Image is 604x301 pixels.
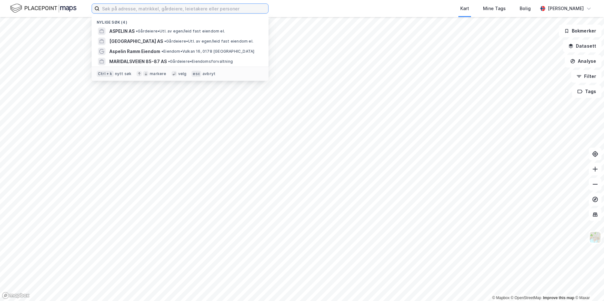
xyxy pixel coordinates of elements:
[565,55,601,68] button: Analyse
[136,29,138,33] span: •
[150,71,166,76] div: markere
[109,58,167,65] span: MARIDALSVEIEN 85-87 AS
[202,71,215,76] div: avbryt
[492,296,510,300] a: Mapbox
[161,49,163,54] span: •
[460,5,469,12] div: Kart
[571,70,601,83] button: Filter
[168,59,233,64] span: Gårdeiere • Eiendomsforvaltning
[572,85,601,98] button: Tags
[178,71,187,76] div: velg
[191,71,201,77] div: esc
[97,71,114,77] div: Ctrl + k
[136,29,225,34] span: Gårdeiere • Utl. av egen/leid fast eiendom el.
[589,231,601,243] img: Z
[483,5,506,12] div: Mine Tags
[10,3,76,14] img: logo.f888ab2527a4732fd821a326f86c7f29.svg
[109,48,160,55] span: Aspelin Ramm Eiendom
[520,5,531,12] div: Bolig
[164,39,253,44] span: Gårdeiere • Utl. av egen/leid fast eiendom el.
[563,40,601,52] button: Datasett
[161,49,254,54] span: Eiendom • Vulkan 16, 0178 [GEOGRAPHIC_DATA]
[572,271,604,301] iframe: Chat Widget
[109,38,163,45] span: [GEOGRAPHIC_DATA] AS
[511,296,541,300] a: OpenStreetMap
[164,39,166,44] span: •
[168,59,170,64] span: •
[109,27,135,35] span: ASPELIN AS
[100,4,268,13] input: Søk på adresse, matrikkel, gårdeiere, leietakere eller personer
[548,5,584,12] div: [PERSON_NAME]
[559,25,601,37] button: Bokmerker
[92,15,269,26] div: Nylige søk (4)
[543,296,574,300] a: Improve this map
[2,292,30,299] a: Mapbox homepage
[115,71,132,76] div: nytt søk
